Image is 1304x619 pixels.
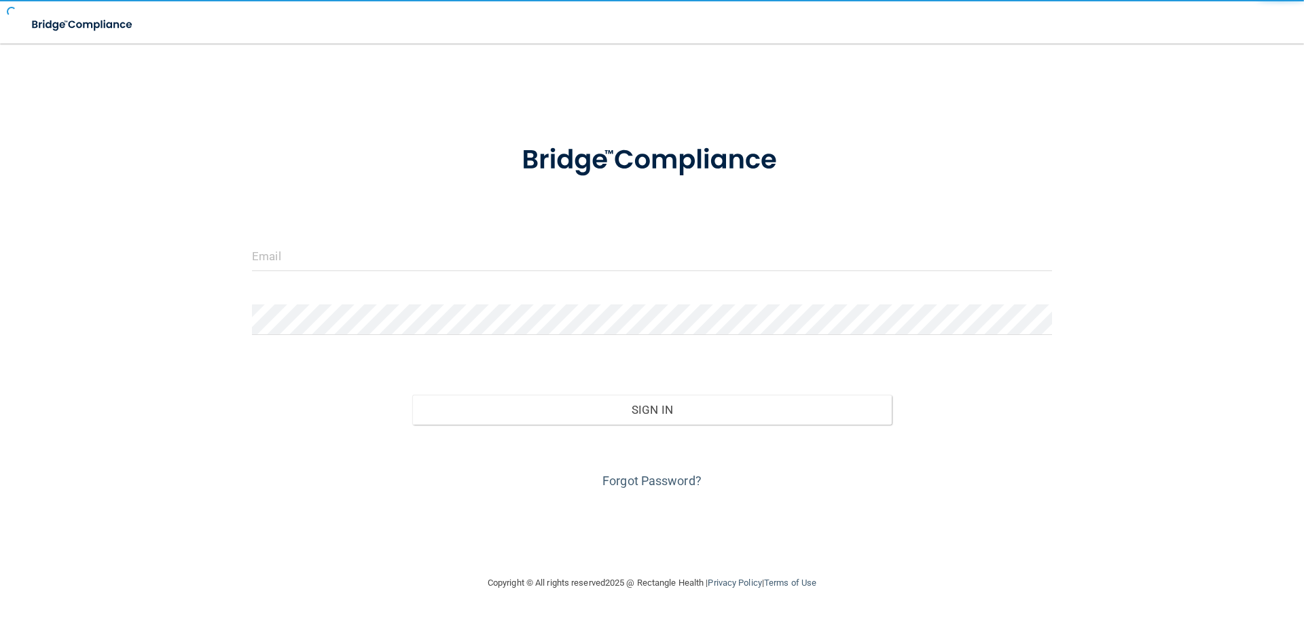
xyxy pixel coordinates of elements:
a: Privacy Policy [708,578,761,588]
img: bridge_compliance_login_screen.278c3ca4.svg [494,125,810,196]
button: Sign In [412,395,892,425]
div: Copyright © All rights reserved 2025 @ Rectangle Health | | [404,561,900,605]
input: Email [252,241,1052,271]
a: Terms of Use [764,578,816,588]
a: Forgot Password? [602,474,702,488]
img: bridge_compliance_login_screen.278c3ca4.svg [20,11,145,39]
